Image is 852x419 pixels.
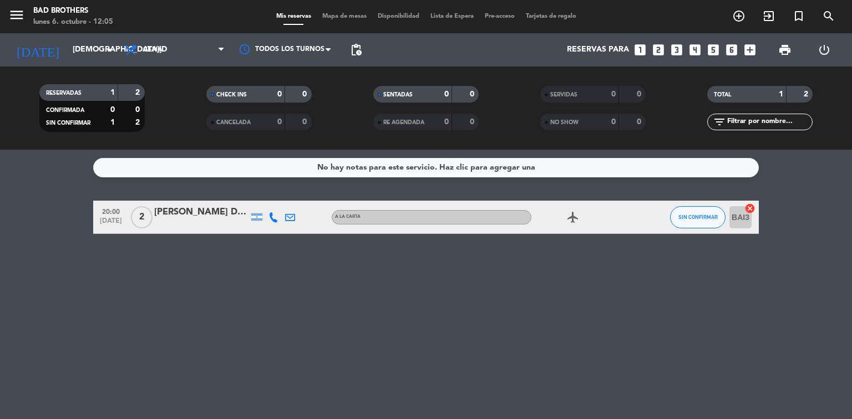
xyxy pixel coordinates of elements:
[444,118,449,126] strong: 0
[479,13,520,19] span: Pre-acceso
[726,116,812,128] input: Filtrar por nombre...
[8,7,25,27] button: menu
[567,45,629,54] span: Reservas para
[520,13,582,19] span: Tarjetas de regalo
[744,203,755,214] i: cancel
[792,9,805,23] i: turned_in_not
[277,90,282,98] strong: 0
[143,46,163,54] span: Cena
[372,13,425,19] span: Disponibilidad
[550,92,577,98] span: SERVIDAS
[97,217,125,230] span: [DATE]
[743,43,757,57] i: add_box
[46,120,90,126] span: SIN CONFIRMAR
[349,43,363,57] span: pending_actions
[611,90,616,98] strong: 0
[470,118,476,126] strong: 0
[637,90,643,98] strong: 0
[33,17,113,28] div: lunes 6. octubre - 12:05
[103,43,116,57] i: arrow_drop_down
[444,90,449,98] strong: 0
[154,205,248,219] div: [PERSON_NAME] Do vale
[216,120,251,125] span: CANCELADA
[566,211,580,224] i: airplanemode_active
[302,90,309,98] strong: 0
[724,43,739,57] i: looks_6
[46,108,84,113] span: CONFIRMADA
[713,115,726,129] i: filter_list
[335,214,361,219] span: A LA CARTA
[302,118,309,126] strong: 0
[135,119,142,126] strong: 2
[46,90,82,96] span: RESERVADAS
[383,92,413,98] span: SENTADAS
[110,106,115,114] strong: 0
[8,38,67,62] i: [DATE]
[611,118,616,126] strong: 0
[550,120,579,125] span: NO SHOW
[110,89,115,96] strong: 1
[706,43,721,57] i: looks_5
[383,120,424,125] span: RE AGENDADA
[271,13,317,19] span: Mis reservas
[818,43,831,57] i: power_settings_new
[633,43,647,57] i: looks_one
[277,118,282,126] strong: 0
[470,90,476,98] strong: 0
[637,118,643,126] strong: 0
[762,9,775,23] i: exit_to_app
[804,90,810,98] strong: 2
[216,92,247,98] span: CHECK INS
[732,9,745,23] i: add_circle_outline
[110,119,115,126] strong: 1
[779,90,783,98] strong: 1
[33,6,113,17] div: Bad Brothers
[651,43,666,57] i: looks_two
[131,206,153,228] span: 2
[135,89,142,96] strong: 2
[317,161,535,174] div: No hay notas para este servicio. Haz clic para agregar una
[317,13,372,19] span: Mapa de mesas
[670,43,684,57] i: looks_3
[714,92,731,98] span: TOTAL
[688,43,702,57] i: looks_4
[804,33,844,67] div: LOG OUT
[425,13,479,19] span: Lista de Espera
[822,9,835,23] i: search
[97,205,125,217] span: 20:00
[135,106,142,114] strong: 0
[678,214,718,220] span: SIN CONFIRMAR
[778,43,792,57] span: print
[8,7,25,23] i: menu
[670,206,726,228] button: SIN CONFIRMAR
